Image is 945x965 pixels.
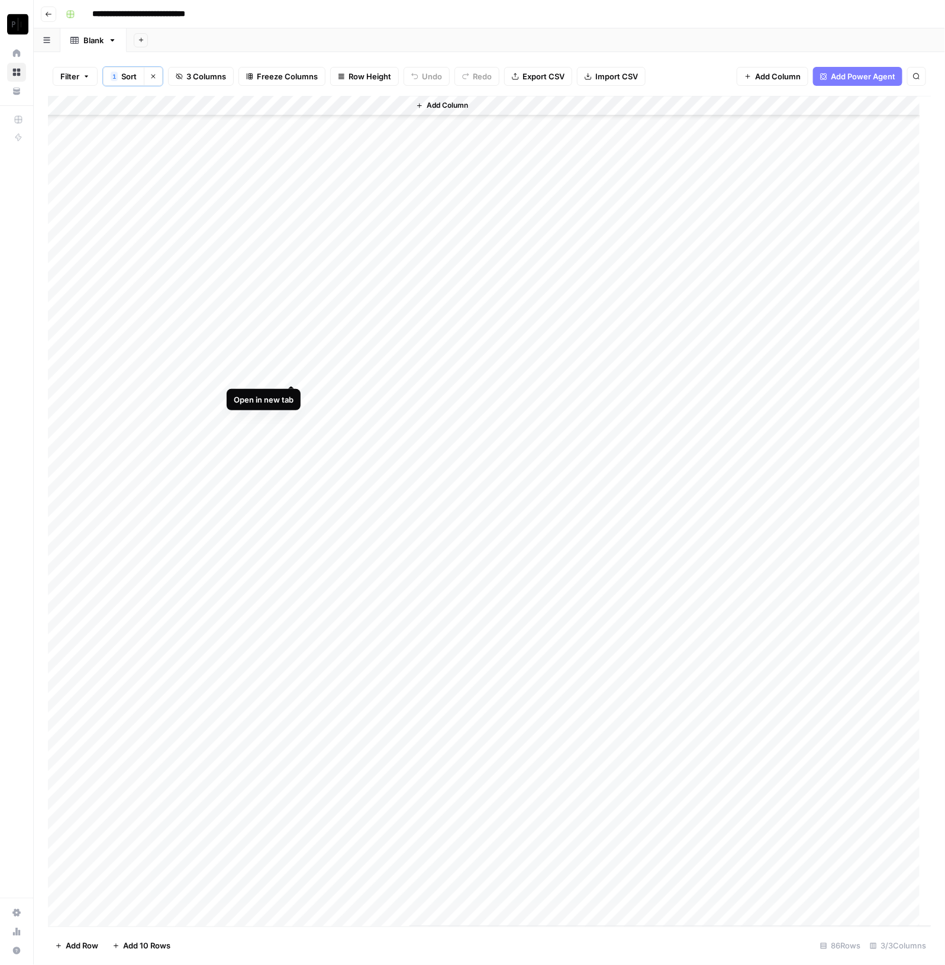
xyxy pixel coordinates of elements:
[7,14,28,35] img: Paragon Intel - Bill / Ty / Colby R&D Logo
[123,940,170,952] span: Add 10 Rows
[404,67,450,86] button: Undo
[454,67,499,86] button: Redo
[7,44,26,63] a: Home
[7,922,26,941] a: Usage
[103,67,144,86] button: 1Sort
[7,941,26,960] button: Help + Support
[7,82,26,101] a: Your Data
[737,67,808,86] button: Add Column
[813,67,902,86] button: Add Power Agent
[168,67,234,86] button: 3 Columns
[330,67,399,86] button: Row Height
[112,72,116,81] span: 1
[186,70,226,82] span: 3 Columns
[349,70,391,82] span: Row Height
[595,70,638,82] span: Import CSV
[7,903,26,922] a: Settings
[66,940,98,952] span: Add Row
[83,34,104,46] div: Blank
[422,70,442,82] span: Undo
[60,70,79,82] span: Filter
[523,70,565,82] span: Export CSV
[111,72,118,81] div: 1
[257,70,318,82] span: Freeze Columns
[473,70,492,82] span: Redo
[234,394,294,406] div: Open in new tab
[53,67,98,86] button: Filter
[831,70,895,82] span: Add Power Agent
[427,101,468,111] span: Add Column
[48,937,105,956] button: Add Row
[7,63,26,82] a: Browse
[105,937,178,956] button: Add 10 Rows
[504,67,572,86] button: Export CSV
[411,98,473,114] button: Add Column
[60,28,127,52] a: Blank
[7,9,26,39] button: Workspace: Paragon Intel - Bill / Ty / Colby R&D
[865,937,931,956] div: 3/3 Columns
[577,67,646,86] button: Import CSV
[755,70,801,82] span: Add Column
[238,67,325,86] button: Freeze Columns
[815,937,865,956] div: 86 Rows
[121,70,137,82] span: Sort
